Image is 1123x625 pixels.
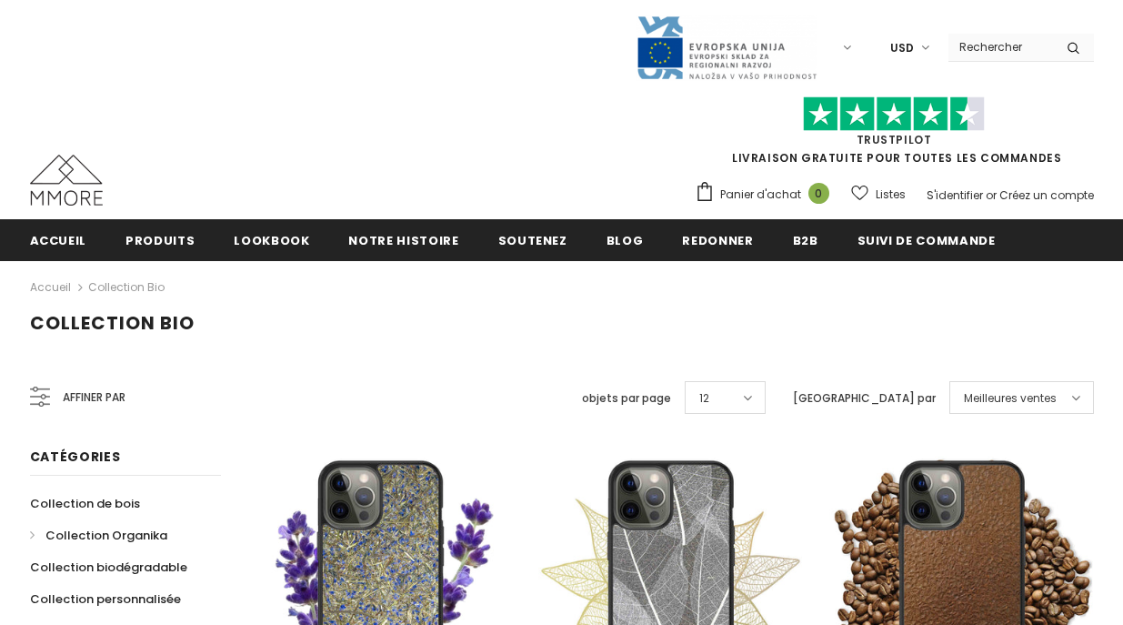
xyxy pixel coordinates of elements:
[30,551,187,583] a: Collection biodégradable
[695,181,838,208] a: Panier d'achat 0
[30,519,167,551] a: Collection Organika
[30,310,195,336] span: Collection Bio
[498,232,567,249] span: soutenez
[857,132,932,147] a: TrustPilot
[682,232,753,249] span: Redonner
[636,15,817,81] img: Javni Razpis
[876,186,906,204] span: Listes
[125,232,195,249] span: Produits
[30,277,71,298] a: Accueil
[498,219,567,260] a: soutenez
[348,219,458,260] a: Notre histoire
[890,39,914,57] span: USD
[582,389,671,408] label: objets par page
[30,590,181,608] span: Collection personnalisée
[88,279,165,295] a: Collection Bio
[699,389,709,408] span: 12
[30,559,187,576] span: Collection biodégradable
[927,187,983,203] a: S'identifier
[720,186,801,204] span: Panier d'achat
[808,183,829,204] span: 0
[30,219,87,260] a: Accueil
[793,219,818,260] a: B2B
[234,219,309,260] a: Lookbook
[964,389,1057,408] span: Meilleures ventes
[793,389,936,408] label: [GEOGRAPHIC_DATA] par
[348,232,458,249] span: Notre histoire
[607,219,644,260] a: Blog
[999,187,1094,203] a: Créez un compte
[30,583,181,615] a: Collection personnalisée
[695,105,1094,166] span: LIVRAISON GRATUITE POUR TOUTES LES COMMANDES
[607,232,644,249] span: Blog
[636,39,817,55] a: Javni Razpis
[857,219,996,260] a: Suivi de commande
[30,495,140,512] span: Collection de bois
[63,388,125,408] span: Affiner par
[682,219,753,260] a: Redonner
[125,219,195,260] a: Produits
[803,96,985,132] img: Faites confiance aux étoiles pilotes
[30,488,140,519] a: Collection de bois
[30,155,103,206] img: Cas MMORE
[851,178,906,210] a: Listes
[30,232,87,249] span: Accueil
[45,527,167,544] span: Collection Organika
[857,232,996,249] span: Suivi de commande
[234,232,309,249] span: Lookbook
[948,34,1053,60] input: Search Site
[30,448,121,466] span: Catégories
[986,187,997,203] span: or
[793,232,818,249] span: B2B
